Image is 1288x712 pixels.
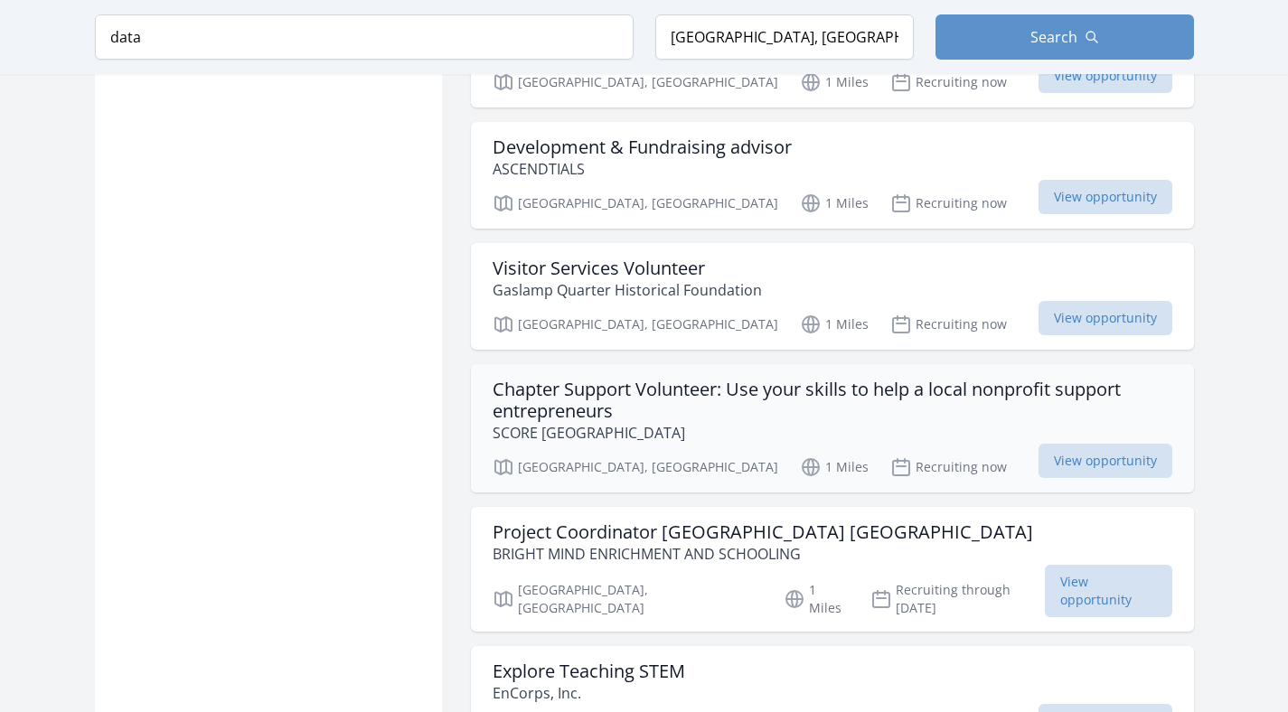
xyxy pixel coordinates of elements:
span: View opportunity [1039,444,1172,478]
p: [GEOGRAPHIC_DATA], [GEOGRAPHIC_DATA] [493,456,778,478]
p: Recruiting now [890,456,1007,478]
p: Recruiting now [890,314,1007,335]
h3: Explore Teaching STEM [493,660,685,682]
p: 1 Miles [800,456,869,478]
span: View opportunity [1039,59,1172,93]
span: Search [1030,26,1077,48]
p: Gaslamp Quarter Historical Foundation [493,279,762,301]
p: ASCENDTIALS [493,158,792,180]
p: 1 Miles [784,581,849,617]
a: Development & Fundraising advisor ASCENDTIALS [GEOGRAPHIC_DATA], [GEOGRAPHIC_DATA] 1 Miles Recrui... [471,122,1194,229]
p: [GEOGRAPHIC_DATA], [GEOGRAPHIC_DATA] [493,192,778,214]
span: View opportunity [1045,565,1172,617]
p: SCORE [GEOGRAPHIC_DATA] [493,422,1172,444]
p: 1 Miles [800,192,869,214]
p: Recruiting now [890,192,1007,214]
a: Visitor Services Volunteer Gaslamp Quarter Historical Foundation [GEOGRAPHIC_DATA], [GEOGRAPHIC_D... [471,243,1194,350]
a: Chapter Support Volunteer: Use your skills to help a local nonprofit support entrepreneurs SCORE ... [471,364,1194,492]
input: Location [655,14,914,60]
p: BRIGHT MIND ENRICHMENT AND SCHOOLING [493,543,1033,565]
h3: Chapter Support Volunteer: Use your skills to help a local nonprofit support entrepreneurs [493,379,1172,422]
button: Search [935,14,1194,60]
span: View opportunity [1039,301,1172,335]
a: Project Coordinator [GEOGRAPHIC_DATA] [GEOGRAPHIC_DATA] BRIGHT MIND ENRICHMENT AND SCHOOLING [GEO... [471,507,1194,632]
p: 1 Miles [800,71,869,93]
h3: Development & Fundraising advisor [493,136,792,158]
p: Recruiting through [DATE] [870,581,1045,617]
span: View opportunity [1039,180,1172,214]
h3: Project Coordinator [GEOGRAPHIC_DATA] [GEOGRAPHIC_DATA] [493,521,1033,543]
h3: Visitor Services Volunteer [493,258,762,279]
p: [GEOGRAPHIC_DATA], [GEOGRAPHIC_DATA] [493,581,763,617]
p: [GEOGRAPHIC_DATA], [GEOGRAPHIC_DATA] [493,314,778,335]
p: EnCorps, Inc. [493,682,685,704]
p: [GEOGRAPHIC_DATA], [GEOGRAPHIC_DATA] [493,71,778,93]
p: 1 Miles [800,314,869,335]
input: Keyword [95,14,634,60]
p: Recruiting now [890,71,1007,93]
